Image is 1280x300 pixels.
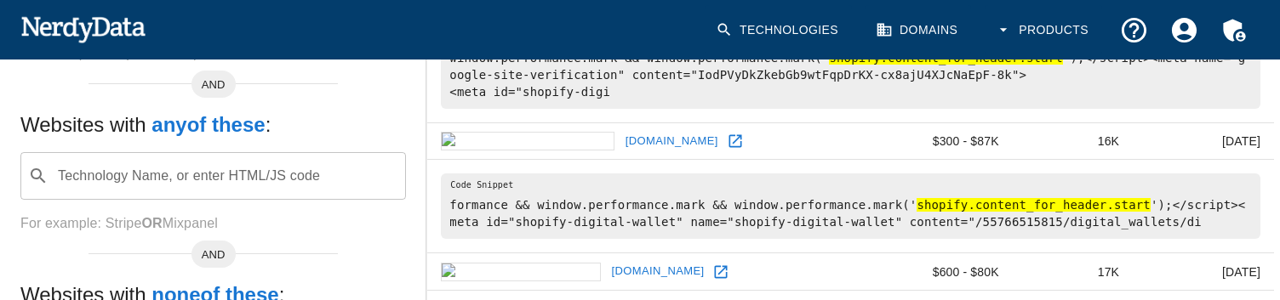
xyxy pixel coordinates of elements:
[191,76,236,93] span: AND
[141,216,162,230] b: OR
[1109,5,1159,55] button: Support and Documentation
[441,132,614,150] img: ottolenghi.co.uk icon
[985,5,1102,55] button: Products
[1133,122,1274,160] td: [DATE]
[20,111,406,139] h5: Websites with :
[883,253,1013,291] td: $600 - $80K
[1133,253,1274,291] td: [DATE]
[708,259,734,285] a: Open cinemark.com in new window
[20,213,406,234] p: For example: Stripe Mixpanel
[20,12,146,46] img: NerdyData.com
[441,263,600,281] img: cinemark.com icon
[1013,253,1133,291] td: 17K
[608,258,709,285] a: [DOMAIN_NAME]
[883,122,1013,160] td: $300 - $87K
[441,26,1260,109] pre: window.performance.mark && window.performance.mark(' ');</script><meta name="google-site-verifica...
[191,246,236,263] span: AND
[723,128,748,154] a: Open ottolenghi.co.uk in new window
[1159,5,1209,55] button: Account Settings
[1013,122,1133,160] td: 16K
[866,5,971,55] a: Domains
[441,173,1260,239] pre: formance && window.performance.mark && window.performance.mark(' ');</script><meta id="shopify-di...
[917,198,1151,212] hl: shopify.content_for_header.start
[151,113,265,136] b: any of these
[1209,5,1260,55] button: Admin Menu
[706,5,852,55] a: Technologies
[621,128,723,155] a: [DOMAIN_NAME]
